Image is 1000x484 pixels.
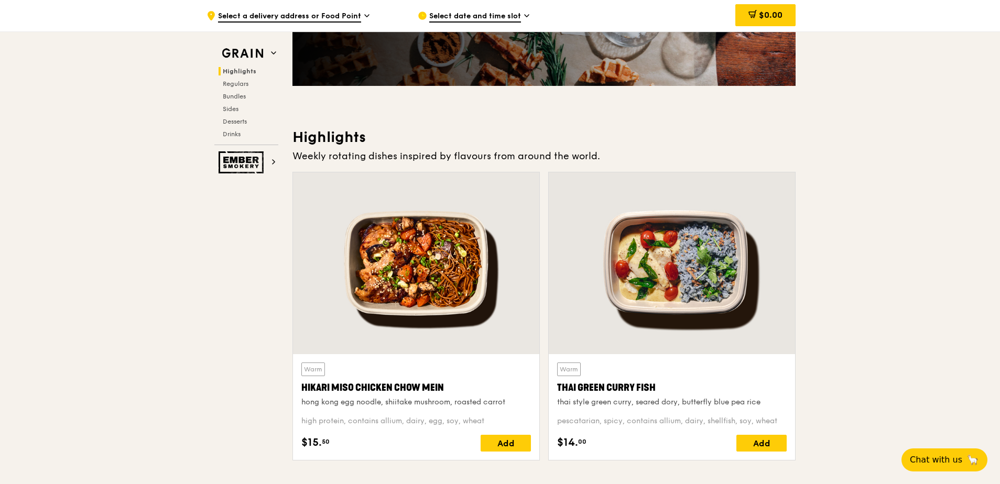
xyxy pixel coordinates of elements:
[219,151,267,173] img: Ember Smokery web logo
[759,10,782,20] span: $0.00
[429,11,521,23] span: Select date and time slot
[301,435,322,450] span: $15.
[223,68,256,75] span: Highlights
[292,149,796,163] div: Weekly rotating dishes inspired by flavours from around the world.
[301,362,325,376] div: Warm
[557,362,581,376] div: Warm
[301,397,531,408] div: hong kong egg noodle, shiitake mushroom, roasted carrot
[910,454,962,466] span: Chat with us
[966,454,979,466] span: 🦙
[223,80,248,87] span: Regulars
[578,437,586,446] span: 00
[223,105,238,113] span: Sides
[901,448,987,471] button: Chat with us🦙
[322,437,330,446] span: 50
[736,435,787,452] div: Add
[301,416,531,426] div: high protein, contains allium, dairy, egg, soy, wheat
[557,380,787,395] div: Thai Green Curry Fish
[219,44,267,63] img: Grain web logo
[223,93,246,100] span: Bundles
[218,11,361,23] span: Select a delivery address or Food Point
[481,435,531,452] div: Add
[223,130,241,138] span: Drinks
[292,128,796,147] h3: Highlights
[301,380,531,395] div: Hikari Miso Chicken Chow Mein
[557,435,578,450] span: $14.
[557,397,787,408] div: thai style green curry, seared dory, butterfly blue pea rice
[223,118,247,125] span: Desserts
[557,416,787,426] div: pescatarian, spicy, contains allium, dairy, shellfish, soy, wheat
